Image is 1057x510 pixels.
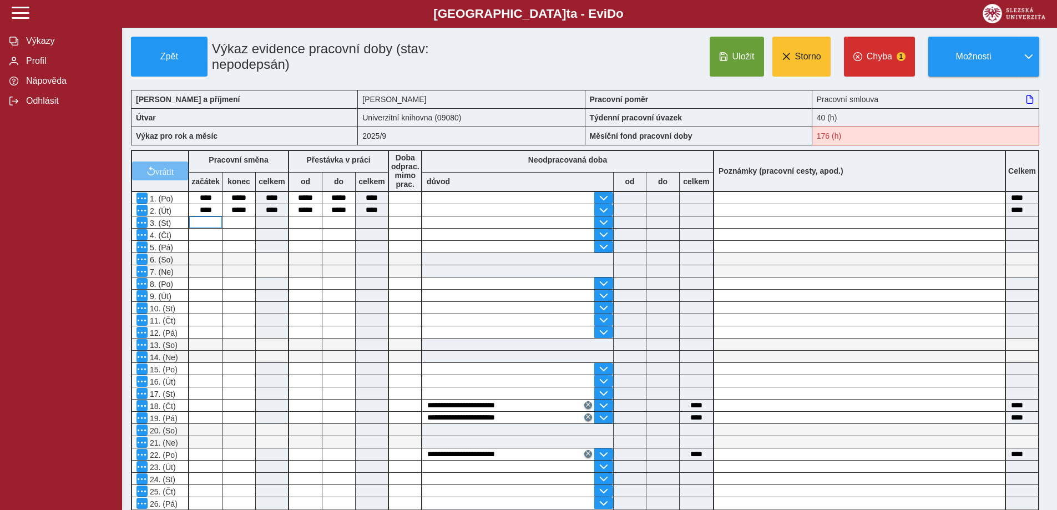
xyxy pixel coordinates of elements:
b: celkem [356,177,388,186]
b: [PERSON_NAME] a příjmení [136,95,240,104]
div: [PERSON_NAME] [358,90,585,108]
button: Menu [136,339,148,350]
button: Zpět [131,37,208,77]
span: 3. (St) [148,219,171,228]
button: Menu [136,327,148,338]
b: od [614,177,646,186]
button: Menu [136,388,148,399]
div: 40 (h) [812,108,1039,127]
span: 8. (Po) [148,280,173,289]
span: Uložit [732,52,755,62]
button: Menu [136,412,148,423]
span: 22. (Po) [148,451,178,459]
span: 7. (Ne) [148,267,174,276]
span: 6. (So) [148,255,173,264]
button: Menu [136,498,148,509]
b: Poznámky (pracovní cesty, apod.) [714,166,848,175]
button: Menu [136,449,148,460]
h1: Výkaz evidence pracovní doby (stav: nepodepsán) [208,37,513,77]
span: 9. (Út) [148,292,171,301]
div: Univerzitní knihovna (09080) [358,108,585,127]
button: Menu [136,302,148,314]
span: D [607,7,616,21]
span: t [566,7,570,21]
span: 13. (So) [148,341,178,350]
span: 18. (Čt) [148,402,176,411]
b: do [646,177,679,186]
span: 23. (Út) [148,463,176,472]
button: Chyba1 [844,37,915,77]
span: 19. (Pá) [148,414,178,423]
span: o [616,7,624,21]
b: Měsíční fond pracovní doby [590,132,692,140]
span: Chyba [867,52,892,62]
span: 1. (Po) [148,194,173,203]
b: Týdenní pracovní úvazek [590,113,682,122]
div: 2025/9 [358,127,585,145]
span: 10. (St) [148,304,175,313]
button: Storno [772,37,831,77]
b: začátek [189,177,222,186]
b: Pracovní poměr [590,95,649,104]
span: 17. (St) [148,390,175,398]
span: Nápověda [23,76,113,86]
span: 26. (Pá) [148,499,178,508]
button: Menu [136,376,148,387]
b: od [289,177,322,186]
span: 24. (St) [148,475,175,484]
button: Menu [136,205,148,216]
span: 4. (Čt) [148,231,171,240]
span: Odhlásit [23,96,113,106]
b: [GEOGRAPHIC_DATA] a - Evi [33,7,1024,21]
button: Menu [136,229,148,240]
b: Neodpracovaná doba [528,155,607,164]
b: celkem [680,177,713,186]
span: 5. (Pá) [148,243,173,252]
button: Menu [136,266,148,277]
button: Menu [136,425,148,436]
span: Výkazy [23,36,113,46]
b: konec [222,177,255,186]
button: Menu [136,193,148,204]
button: Menu [136,486,148,497]
button: vrátit [132,161,188,180]
b: do [322,177,355,186]
b: Výkaz pro rok a měsíc [136,132,218,140]
b: Doba odprac. mimo prac. [391,153,419,189]
span: Storno [795,52,821,62]
img: logo_web_su.png [983,4,1045,23]
button: Menu [136,363,148,375]
button: Menu [136,473,148,484]
button: Menu [136,315,148,326]
span: Zpět [136,52,203,62]
button: Menu [136,400,148,411]
b: Přestávka v práci [306,155,370,164]
span: 14. (Ne) [148,353,178,362]
span: 1 [897,52,906,61]
span: 21. (Ne) [148,438,178,447]
button: Menu [136,461,148,472]
span: 16. (Út) [148,377,176,386]
b: celkem [256,177,288,186]
button: Menu [136,254,148,265]
span: vrátit [155,166,174,175]
button: Menu [136,351,148,362]
b: důvod [427,177,450,186]
span: 11. (Čt) [148,316,176,325]
span: 25. (Čt) [148,487,176,496]
b: Pracovní směna [209,155,268,164]
button: Menu [136,290,148,301]
b: Útvar [136,113,156,122]
span: 12. (Pá) [148,329,178,337]
span: 20. (So) [148,426,178,435]
button: Menu [136,217,148,228]
button: Menu [136,241,148,253]
span: 15. (Po) [148,365,178,374]
button: Uložit [710,37,764,77]
button: Menu [136,278,148,289]
span: Možnosti [938,52,1009,62]
div: Fond pracovní doby (176 h) a součet hodin (40 h) se neshodují! [812,127,1039,145]
b: Celkem [1008,166,1036,175]
button: Možnosti [928,37,1018,77]
span: Profil [23,56,113,66]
